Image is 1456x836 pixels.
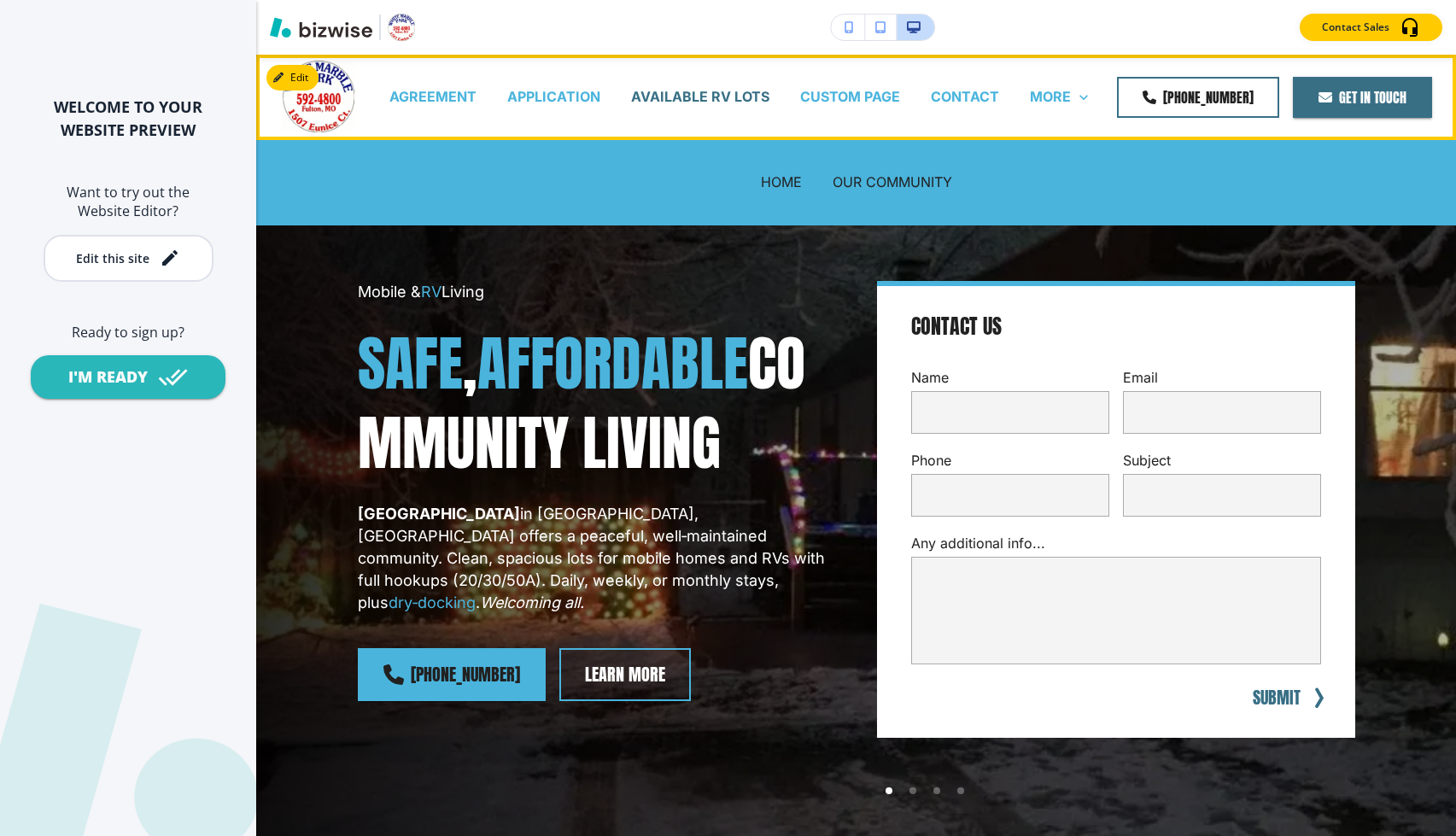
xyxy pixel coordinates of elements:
a: [PHONE_NUMBER] [358,648,546,701]
div: I'M READY [68,366,148,388]
img: White Marble Park [282,61,354,132]
p: Name [911,368,1109,388]
p: CUSTOM PAGE [800,87,900,107]
p: APPLICATION [507,87,600,107]
button: Get In Touch [1293,77,1432,118]
h2: WELCOME TO YOUR WEBSITE PREVIEW [27,96,229,142]
p: Mobile & Living [358,281,836,303]
p: Email [1123,368,1321,388]
p: Any additional info... [911,534,1321,553]
button: Contact Sales [1300,14,1442,41]
p: HOME [761,172,802,192]
span: Safe [358,319,463,408]
p: AGREEMENT [389,87,477,107]
em: Welcoming all. [480,593,584,611]
img: Your Logo [388,14,415,41]
p: Phone [911,451,1109,471]
p: MORE [1030,87,1071,107]
div: Edit this site [76,252,149,265]
h1: , Community Living [358,324,836,482]
p: Subject [1123,451,1321,471]
a: [PHONE_NUMBER] [1117,77,1279,118]
span: Affordable [477,319,748,408]
span: dry‑docking [389,593,476,611]
p: AVAILABLE RV LOTS [631,87,769,107]
span: RV [421,283,441,301]
p: Contact Sales [1322,20,1389,35]
img: Bizwise Logo [270,17,372,38]
button: SUBMIT [1249,685,1304,710]
button: Learn More [559,648,691,701]
p: OUR COMMUNITY [833,172,952,192]
h6: Ready to sign up? [27,323,229,342]
button: Edit this site [44,235,213,282]
strong: [GEOGRAPHIC_DATA] [358,505,520,523]
h6: Want to try out the Website Editor? [27,183,229,221]
button: I'M READY [31,355,225,399]
button: Edit [266,65,319,91]
p: in [GEOGRAPHIC_DATA], [GEOGRAPHIC_DATA] offers a peaceful, well‑maintained community. Clean, spac... [358,503,836,614]
p: CONTACT [931,87,999,107]
h4: Contact Us [911,313,1002,341]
